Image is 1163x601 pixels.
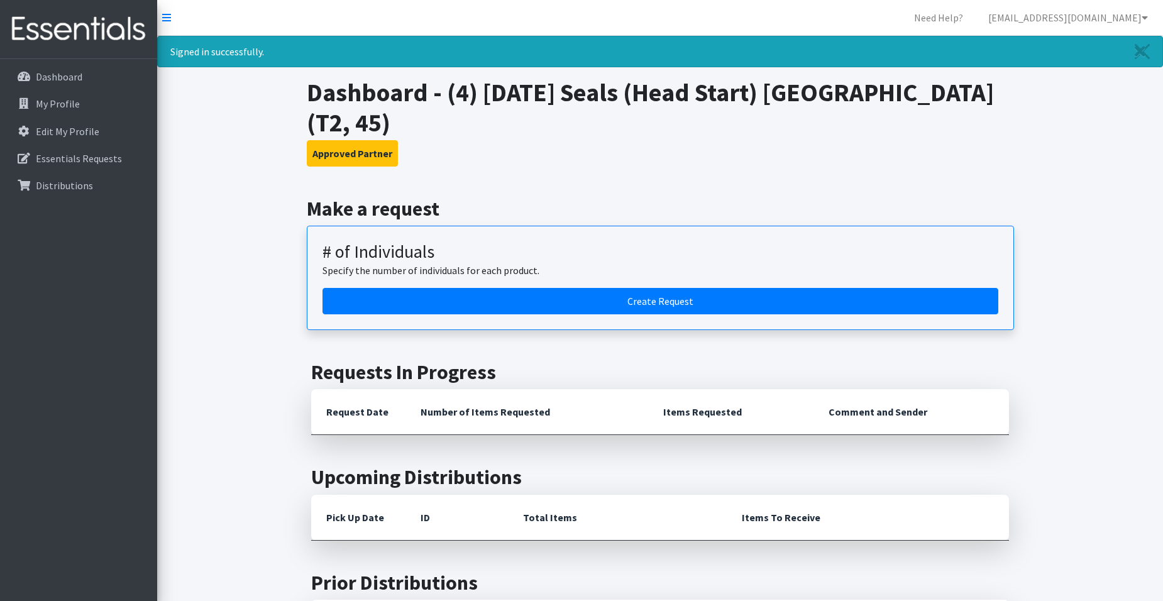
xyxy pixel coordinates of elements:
[307,197,1014,221] h2: Make a request
[405,389,648,435] th: Number of Items Requested
[36,70,82,83] p: Dashboard
[978,5,1158,30] a: [EMAIL_ADDRESS][DOMAIN_NAME]
[36,179,93,192] p: Distributions
[311,495,405,541] th: Pick Up Date
[307,140,398,167] button: Approved Partner
[322,288,998,314] a: Create a request by number of individuals
[36,97,80,110] p: My Profile
[311,571,1009,595] h2: Prior Distributions
[36,152,122,165] p: Essentials Requests
[5,64,152,89] a: Dashboard
[322,263,998,278] p: Specify the number of individuals for each product.
[727,495,1009,541] th: Items To Receive
[648,389,813,435] th: Items Requested
[311,389,405,435] th: Request Date
[904,5,973,30] a: Need Help?
[307,77,1014,138] h1: Dashboard - (4) [DATE] Seals (Head Start) [GEOGRAPHIC_DATA] (T2, 45)
[157,36,1163,67] div: Signed in successfully.
[1122,36,1162,67] a: Close
[405,495,508,541] th: ID
[311,360,1009,384] h2: Requests In Progress
[813,389,1009,435] th: Comment and Sender
[5,146,152,171] a: Essentials Requests
[5,173,152,198] a: Distributions
[5,119,152,144] a: Edit My Profile
[322,241,998,263] h3: # of Individuals
[508,495,727,541] th: Total Items
[311,465,1009,489] h2: Upcoming Distributions
[5,8,152,50] img: HumanEssentials
[36,125,99,138] p: Edit My Profile
[5,91,152,116] a: My Profile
